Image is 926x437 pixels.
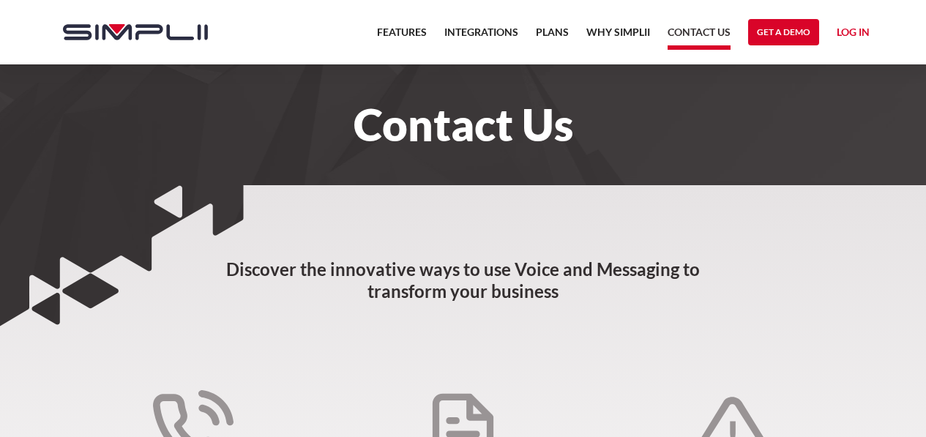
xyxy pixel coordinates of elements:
[837,23,870,45] a: Log in
[536,23,569,50] a: Plans
[444,23,518,50] a: Integrations
[63,24,208,40] img: Simplii
[586,23,650,50] a: Why Simplii
[48,108,878,141] h1: Contact Us
[668,23,731,50] a: Contact US
[377,23,427,50] a: Features
[226,258,700,302] strong: Discover the innovative ways to use Voice and Messaging to transform your business
[748,19,819,45] a: Get a Demo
